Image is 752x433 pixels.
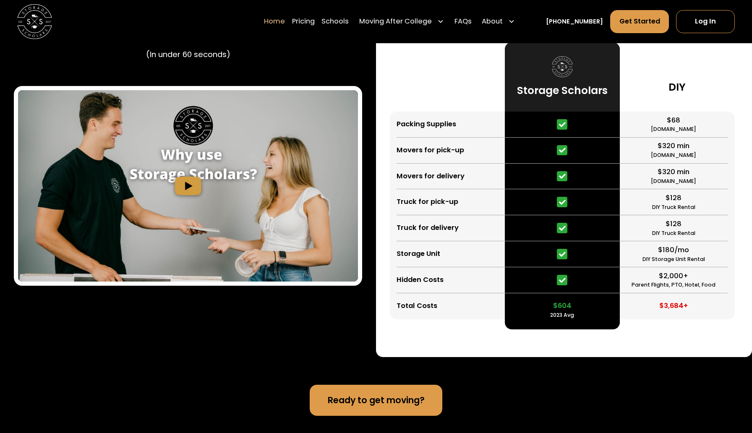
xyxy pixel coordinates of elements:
[651,151,696,159] div: [DOMAIN_NAME]
[667,115,680,126] div: $68
[397,223,459,233] div: Truck for delivery
[652,230,695,237] div: DIY Truck Rental
[146,49,230,60] p: (In under 60 seconds)
[658,141,689,151] div: $320 min
[397,249,440,259] div: Storage Unit
[397,301,437,311] div: Total Costs
[552,56,572,77] img: Storage Scholars logo.
[651,177,696,185] div: [DOMAIN_NAME]
[652,203,695,211] div: DIY Truck Rental
[659,301,688,311] div: $3,684+
[397,145,464,156] div: Movers for pick-up
[658,245,689,256] div: $180/mo
[676,10,735,34] a: Log In
[310,385,442,416] a: Ready to get moving?
[454,10,472,34] a: FAQs
[517,84,608,97] h3: Storage Scholars
[18,90,358,282] img: Storage Scholars - How it Works video.
[668,81,686,94] h3: DIY
[397,119,456,130] div: Packing Supplies
[292,10,315,34] a: Pricing
[17,4,52,39] a: home
[321,10,349,34] a: Schools
[356,10,447,34] div: Moving After College
[642,256,705,263] div: DIY Storage Unit Rental
[18,90,358,282] a: open lightbox
[632,281,715,289] div: Parent Flights, PTO, Hotel, Food
[264,10,285,34] a: Home
[666,219,681,230] div: $128
[397,275,444,285] div: Hidden Costs
[359,16,432,27] div: Moving After College
[658,167,689,177] div: $320 min
[659,271,688,282] div: $2,000+
[546,17,603,26] a: [PHONE_NUMBER]
[550,311,574,319] div: 2023 Avg
[478,10,518,34] div: About
[610,10,669,34] a: Get Started
[651,125,696,133] div: [DOMAIN_NAME]
[397,197,458,207] div: Truck for pick-up
[397,171,465,182] div: Movers for delivery
[553,301,572,311] div: $604
[482,16,503,27] div: About
[666,193,681,203] div: $128
[17,4,52,39] img: Storage Scholars main logo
